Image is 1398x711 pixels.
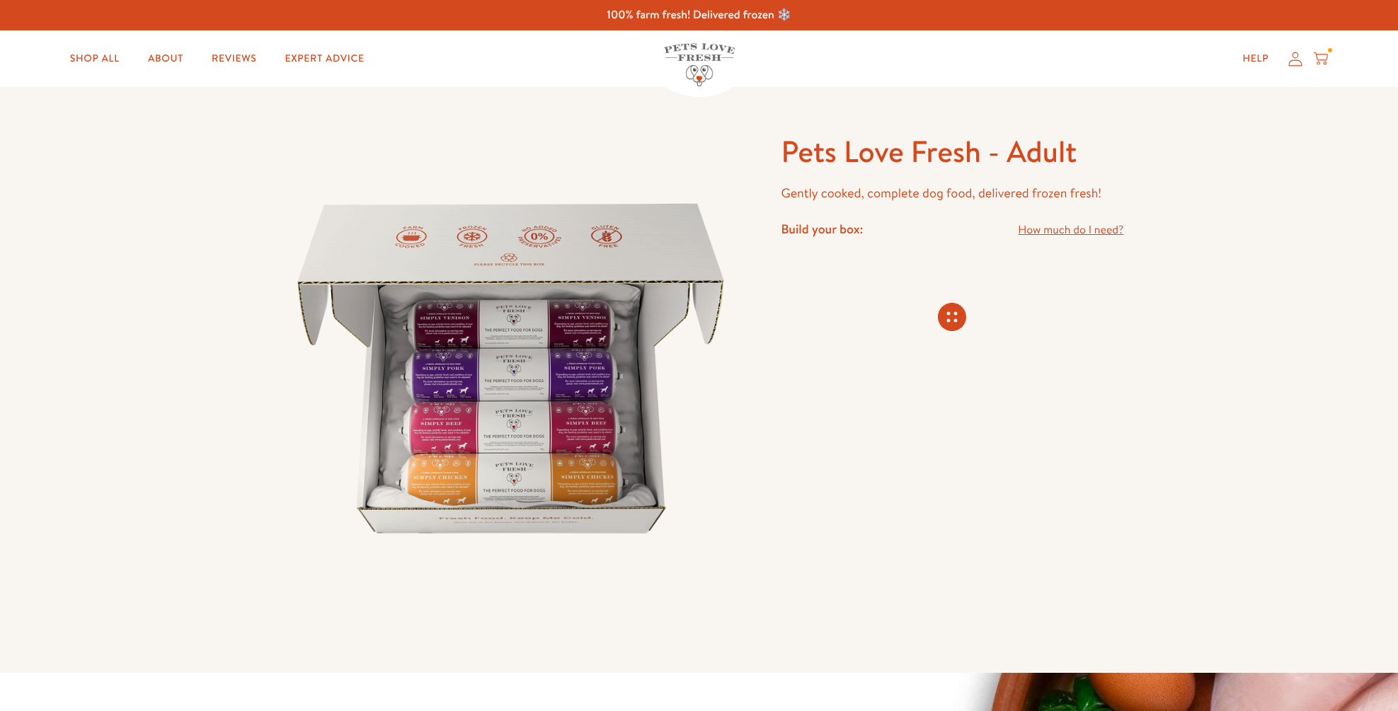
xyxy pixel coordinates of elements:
[1327,644,1384,697] iframe: Gorgias live chat messenger
[273,45,375,73] a: Expert Advice
[1232,45,1280,73] a: Help
[781,132,1123,171] h1: Pets Love Fresh - Adult
[664,43,735,86] img: Pets Love Fresh
[938,303,966,331] svg: Connecting store
[1018,221,1123,240] a: How much do I need?
[137,45,195,73] a: About
[59,45,131,73] a: Shop All
[781,221,863,237] h4: Build your box:
[200,45,268,73] a: Reviews
[781,183,1123,204] p: Gently cooked, complete dog food, delivered frozen fresh!
[275,132,747,605] img: Pets Love Fresh - Adult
